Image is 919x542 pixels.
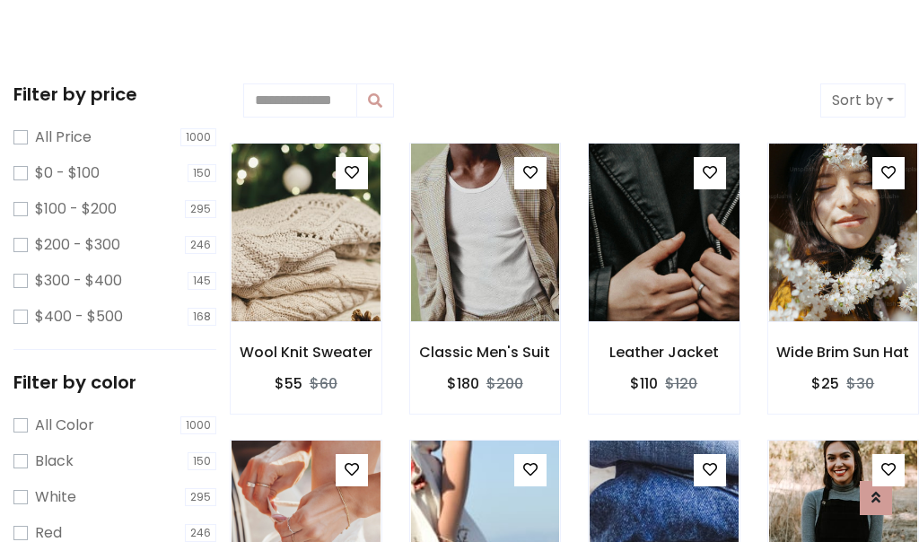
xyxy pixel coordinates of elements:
label: $200 - $300 [35,234,120,256]
h6: Classic Men's Suit [410,344,561,361]
h5: Filter by price [13,83,216,105]
h6: $110 [630,375,658,392]
span: 150 [188,164,216,182]
span: 1000 [180,128,216,146]
label: All Price [35,127,92,148]
span: 295 [185,200,216,218]
label: All Color [35,415,94,436]
label: Black [35,450,74,472]
del: $200 [486,373,523,394]
span: 295 [185,488,216,506]
label: $0 - $100 [35,162,100,184]
h6: $180 [447,375,479,392]
label: $100 - $200 [35,198,117,220]
h6: Wool Knit Sweater [231,344,381,361]
span: 246 [185,524,216,542]
button: Sort by [820,83,906,118]
h6: $25 [811,375,839,392]
del: $120 [665,373,697,394]
h5: Filter by color [13,372,216,393]
span: 1000 [180,416,216,434]
del: $60 [310,373,337,394]
span: 145 [188,272,216,290]
label: $400 - $500 [35,306,123,328]
h6: Leather Jacket [589,344,740,361]
label: White [35,486,76,508]
label: $300 - $400 [35,270,122,292]
h6: $55 [275,375,302,392]
span: 168 [188,308,216,326]
h6: Wide Brim Sun Hat [768,344,919,361]
span: 150 [188,452,216,470]
del: $30 [846,373,874,394]
span: 246 [185,236,216,254]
